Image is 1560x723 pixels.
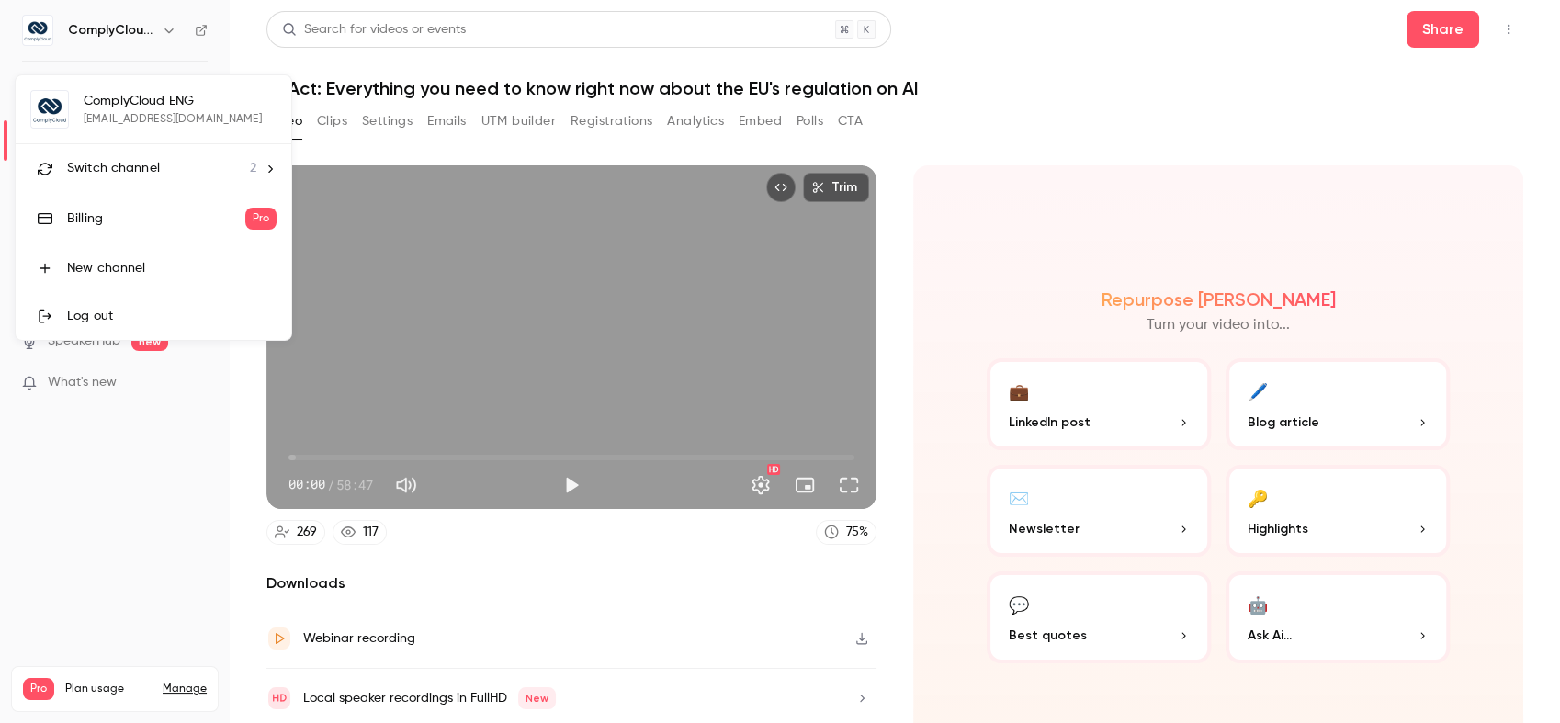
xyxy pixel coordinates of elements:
span: Pro [245,208,277,230]
div: Log out [67,307,277,325]
div: New channel [67,259,277,277]
span: Switch channel [67,159,160,178]
div: Billing [67,209,245,228]
span: 2 [250,159,256,178]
